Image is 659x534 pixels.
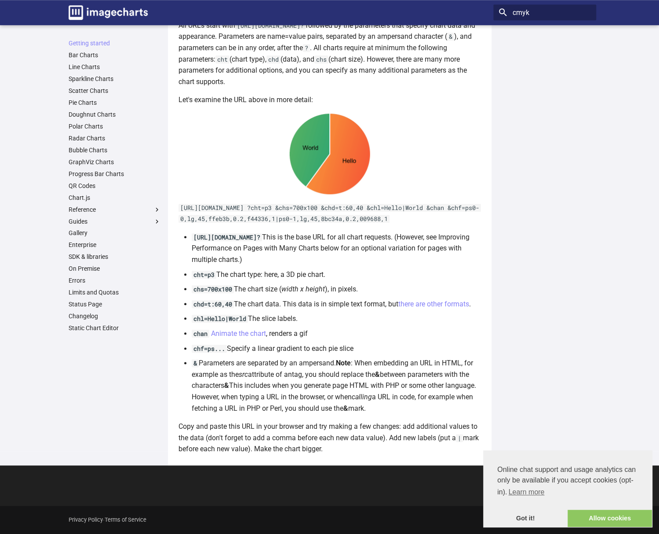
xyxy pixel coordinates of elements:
[65,2,151,23] a: Image-Charts documentation
[375,370,380,379] strong: &
[178,421,481,455] p: Copy and paste this URL in your browser and try making a few changes: add additional values to th...
[192,315,248,323] code: chl=Hello|World
[192,330,209,338] code: chan
[497,464,638,499] span: Online chat support and usage analytics can only be available if you accept cookies (opt-in).
[69,63,161,71] a: Line Charts
[192,298,481,310] li: The chart data. This data is in simple text format, but .
[178,20,481,88] p: All URLs start with followed by the parameters that specify chart data and appearance. Parameters...
[178,94,481,106] p: Let's examine the URL above in more detail:
[69,194,161,202] a: Chart.js
[192,343,481,354] li: Specify a linear gradient to each pie slice
[69,5,148,20] img: logo
[69,253,161,261] a: SDK & libraries
[398,300,469,308] a: there are other formats
[69,312,161,320] a: Changelog
[69,206,161,214] label: Reference
[69,99,161,107] a: Pie Charts
[69,39,161,47] a: Getting started
[69,217,161,225] label: Guides
[330,467,596,504] a: NextBar Charts
[192,233,262,241] code: [URL][DOMAIN_NAME]?
[235,22,306,29] code: [URL][DOMAIN_NAME]?
[336,359,351,367] strong: Note
[69,229,161,237] a: Gallery
[192,285,234,293] code: chs=700x100
[192,359,199,367] code: &
[192,357,481,414] li: Parameters are separated by an ampersand. : When embedding an URL in HTML, for example as the att...
[456,434,463,442] code: |
[330,471,575,492] span: Next
[493,4,596,20] input: Search
[352,393,372,401] em: calling
[178,204,481,223] code: [URL][DOMAIN_NAME] ?cht=p3 &chs=700x100 &chd=t:60,40 &chl=Hello|World &chan &chf=ps0-0,lg,45,ffeb...
[343,404,348,412] strong: &
[178,113,481,195] img: chart
[507,486,546,499] a: learn more about cookies
[105,516,146,523] a: Terms of Service
[483,450,652,527] div: cookieconsent
[69,182,161,190] a: QR Codes
[69,87,161,95] a: Scatter Charts
[281,285,325,293] em: width x height
[192,313,481,324] li: The slice labels.
[192,271,216,279] code: cht=p3
[211,329,266,338] a: Animate the chart
[69,288,161,296] a: Limits and Quotas
[447,33,454,41] code: &
[483,510,568,527] a: dismiss cookie message
[69,324,161,332] a: Static Chart Editor
[69,170,161,178] a: Progress Bar Charts
[224,381,229,390] strong: &
[69,512,146,528] div: -
[69,276,161,284] a: Errors
[69,146,161,154] a: Bubble Charts
[192,284,481,295] li: The chart size ( ), in pixels.
[303,44,310,52] code: ?
[266,55,280,63] code: chd
[215,55,229,63] code: cht
[69,75,161,83] a: Sparkline Charts
[69,265,161,273] a: On Premise
[69,158,161,166] a: GraphViz Charts
[69,241,161,249] a: Enterprise
[69,122,161,130] a: Polar Charts
[192,328,481,339] li: , renders a gif
[69,110,161,118] a: Doughnut Charts
[192,269,481,280] li: The chart type: here, a 3D pie chart.
[192,232,481,265] li: This is the base URL for all chart requests. (However, see Improving Performance on Pages with Ma...
[568,510,652,527] a: allow cookies
[192,300,234,308] code: chd=t:60,40
[192,345,227,353] code: chf=ps...
[69,51,161,59] a: Bar Charts
[69,300,161,308] a: Status Page
[239,370,248,379] em: src
[69,516,103,523] a: Privacy Policy
[69,134,161,142] a: Radar Charts
[314,55,328,63] code: chs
